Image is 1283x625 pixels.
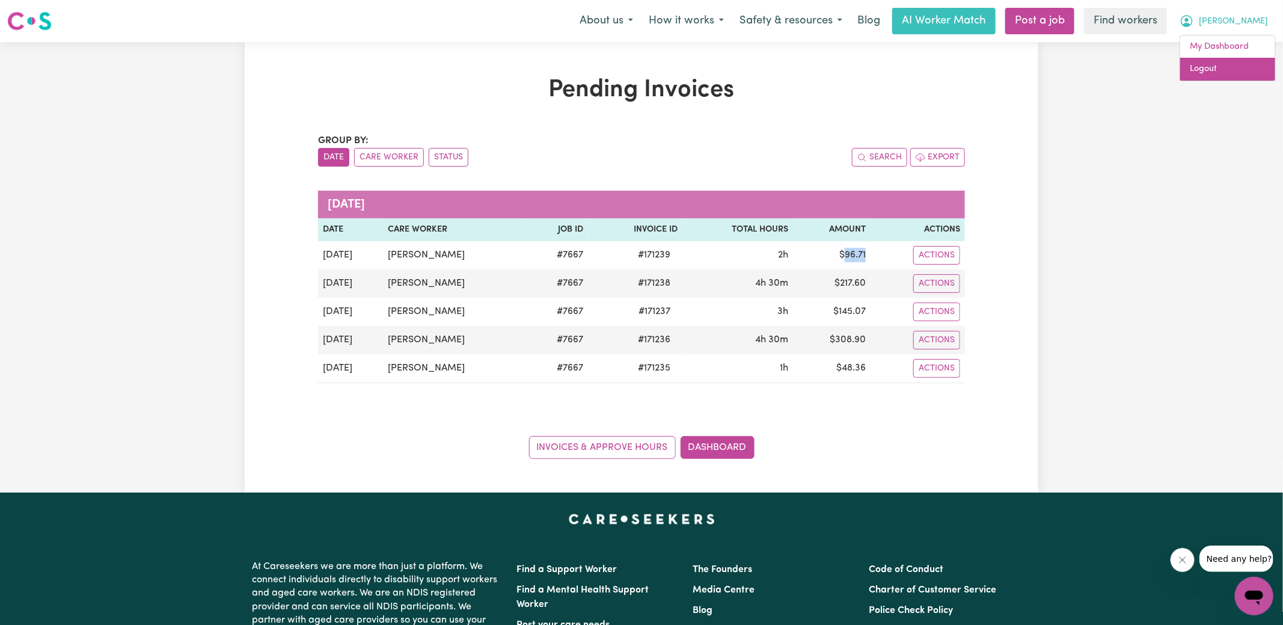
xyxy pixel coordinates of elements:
[852,148,907,167] button: Search
[528,241,588,269] td: # 7667
[528,326,588,354] td: # 7667
[777,307,788,316] span: 3 hours
[913,331,960,349] button: Actions
[1180,35,1276,81] div: My Account
[429,148,468,167] button: sort invoices by paid status
[631,333,678,347] span: # 171236
[528,298,588,326] td: # 7667
[7,7,52,35] a: Careseekers logo
[793,298,871,326] td: $ 145.07
[693,565,752,574] a: The Founders
[793,218,871,241] th: Amount
[631,304,678,319] span: # 171237
[384,269,528,298] td: [PERSON_NAME]
[318,76,965,105] h1: Pending Invoices
[793,269,871,298] td: $ 217.60
[318,354,384,383] td: [DATE]
[1172,8,1276,34] button: My Account
[384,241,528,269] td: [PERSON_NAME]
[850,8,887,34] a: Blog
[1005,8,1074,34] a: Post a job
[384,326,528,354] td: [PERSON_NAME]
[529,436,676,459] a: Invoices & Approve Hours
[516,565,617,574] a: Find a Support Worker
[528,218,588,241] th: Job ID
[1235,577,1273,615] iframe: Button to launch messaging window
[913,359,960,378] button: Actions
[384,298,528,326] td: [PERSON_NAME]
[892,8,996,34] a: AI Worker Match
[869,606,954,615] a: Police Check Policy
[384,218,528,241] th: Care Worker
[631,248,678,262] span: # 171239
[318,326,384,354] td: [DATE]
[318,269,384,298] td: [DATE]
[318,136,369,146] span: Group by:
[1199,546,1273,572] iframe: Message from company
[871,218,965,241] th: Actions
[793,326,871,354] td: $ 308.90
[588,218,682,241] th: Invoice ID
[516,585,649,609] a: Find a Mental Health Support Worker
[631,361,678,375] span: # 171235
[318,241,384,269] td: [DATE]
[681,436,755,459] a: Dashboard
[569,514,715,524] a: Careseekers home page
[682,218,793,241] th: Total Hours
[641,8,732,34] button: How it works
[732,8,850,34] button: Safety & resources
[793,241,871,269] td: $ 96.71
[7,10,52,32] img: Careseekers logo
[1171,548,1195,572] iframe: Close message
[869,565,944,574] a: Code of Conduct
[1180,58,1275,81] a: Logout
[913,274,960,293] button: Actions
[1199,15,1268,28] span: [PERSON_NAME]
[780,363,788,373] span: 1 hour
[354,148,424,167] button: sort invoices by care worker
[1180,35,1275,58] a: My Dashboard
[1084,8,1167,34] a: Find workers
[572,8,641,34] button: About us
[528,269,588,298] td: # 7667
[693,606,712,615] a: Blog
[755,335,788,345] span: 4 hours 30 minutes
[318,148,349,167] button: sort invoices by date
[528,354,588,383] td: # 7667
[384,354,528,383] td: [PERSON_NAME]
[631,276,678,291] span: # 171238
[755,279,788,288] span: 4 hours 30 minutes
[913,246,960,265] button: Actions
[318,191,965,218] caption: [DATE]
[869,585,997,595] a: Charter of Customer Service
[778,250,788,260] span: 2 hours
[318,298,384,326] td: [DATE]
[693,585,755,595] a: Media Centre
[910,148,965,167] button: Export
[793,354,871,383] td: $ 48.36
[318,218,384,241] th: Date
[913,303,960,321] button: Actions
